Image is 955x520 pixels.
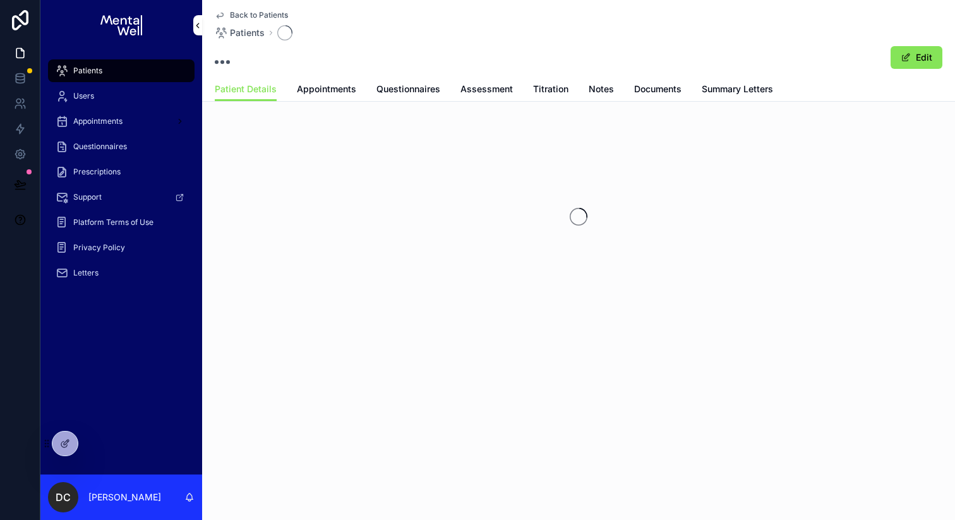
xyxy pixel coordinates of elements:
span: Back to Patients [230,10,288,20]
span: Questionnaires [73,142,127,152]
span: Assessment [460,83,513,95]
span: DC [56,490,71,505]
a: Letters [48,262,195,284]
a: Platform Terms of Use [48,211,195,234]
a: Notes [589,78,614,103]
a: Prescriptions [48,160,195,183]
a: Users [48,85,195,107]
span: Appointments [73,116,123,126]
a: Appointments [48,110,195,133]
a: Privacy Policy [48,236,195,259]
img: App logo [100,15,141,35]
span: Prescriptions [73,167,121,177]
a: Titration [533,78,568,103]
span: Titration [533,83,568,95]
span: Patients [73,66,102,76]
a: Support [48,186,195,209]
span: Notes [589,83,614,95]
span: Support [73,192,102,202]
span: Documents [634,83,682,95]
span: Letters [73,268,99,278]
a: Summary Letters [702,78,773,103]
span: Summary Letters [702,83,773,95]
span: Appointments [297,83,356,95]
span: Platform Terms of Use [73,217,153,227]
a: Patients [215,27,265,39]
a: Questionnaires [376,78,440,103]
button: Edit [891,46,942,69]
p: [PERSON_NAME] [88,491,161,504]
a: Back to Patients [215,10,288,20]
span: Questionnaires [376,83,440,95]
a: Patients [48,59,195,82]
span: Privacy Policy [73,243,125,253]
a: Assessment [460,78,513,103]
div: scrollable content [40,51,202,301]
span: Patients [230,27,265,39]
span: Patient Details [215,83,277,95]
a: Questionnaires [48,135,195,158]
a: Appointments [297,78,356,103]
span: Users [73,91,94,101]
a: Documents [634,78,682,103]
a: Patient Details [215,78,277,102]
